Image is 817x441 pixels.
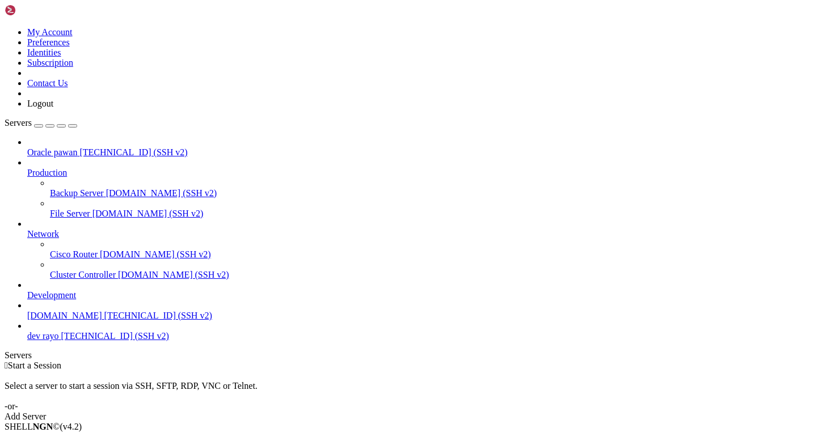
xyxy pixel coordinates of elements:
a: Logout [27,99,53,108]
li: File Server [DOMAIN_NAME] (SSH v2) [50,198,812,219]
a: Production [27,168,812,178]
span: [TECHNICAL_ID] (SSH v2) [61,331,169,341]
a: Oracle pawan [TECHNICAL_ID] (SSH v2) [27,147,812,158]
a: Subscription [27,58,73,67]
span: dev rayo [27,331,59,341]
span: Cluster Controller [50,270,116,279]
li: Network [27,219,812,280]
a: Identities [27,48,61,57]
span: Servers [5,118,32,128]
span:  [5,361,8,370]
span: Cisco Router [50,249,98,259]
span: [DOMAIN_NAME] (SSH v2) [106,188,217,198]
a: dev rayo [TECHNICAL_ID] (SSH v2) [27,331,812,341]
li: [DOMAIN_NAME] [TECHNICAL_ID] (SSH v2) [27,300,812,321]
span: Backup Server [50,188,104,198]
li: Cluster Controller [DOMAIN_NAME] (SSH v2) [50,260,812,280]
span: 4.2.0 [60,422,82,431]
span: Development [27,290,76,300]
b: NGN [33,422,53,431]
span: [TECHNICAL_ID] (SSH v2) [104,311,212,320]
a: Preferences [27,37,70,47]
span: Network [27,229,59,239]
li: Backup Server [DOMAIN_NAME] (SSH v2) [50,178,812,198]
span: [DOMAIN_NAME] (SSH v2) [92,209,204,218]
div: Add Server [5,412,812,422]
span: [DOMAIN_NAME] [27,311,102,320]
div: Servers [5,350,812,361]
span: SHELL © [5,422,82,431]
a: Servers [5,118,77,128]
a: Backup Server [DOMAIN_NAME] (SSH v2) [50,188,812,198]
a: File Server [DOMAIN_NAME] (SSH v2) [50,209,812,219]
a: Network [27,229,812,239]
a: Cluster Controller [DOMAIN_NAME] (SSH v2) [50,270,812,280]
span: Production [27,168,67,177]
li: Oracle pawan [TECHNICAL_ID] (SSH v2) [27,137,812,158]
li: dev rayo [TECHNICAL_ID] (SSH v2) [27,321,812,341]
li: Cisco Router [DOMAIN_NAME] (SSH v2) [50,239,812,260]
a: My Account [27,27,73,37]
span: Start a Session [8,361,61,370]
span: [DOMAIN_NAME] (SSH v2) [118,270,229,279]
img: Shellngn [5,5,70,16]
li: Production [27,158,812,219]
span: Oracle pawan [27,147,77,157]
span: File Server [50,209,90,218]
a: Contact Us [27,78,68,88]
a: Cisco Router [DOMAIN_NAME] (SSH v2) [50,249,812,260]
li: Development [27,280,812,300]
a: [DOMAIN_NAME] [TECHNICAL_ID] (SSH v2) [27,311,812,321]
span: [TECHNICAL_ID] (SSH v2) [79,147,187,157]
span: [DOMAIN_NAME] (SSH v2) [100,249,211,259]
a: Development [27,290,812,300]
div: Select a server to start a session via SSH, SFTP, RDP, VNC or Telnet. -or- [5,371,812,412]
